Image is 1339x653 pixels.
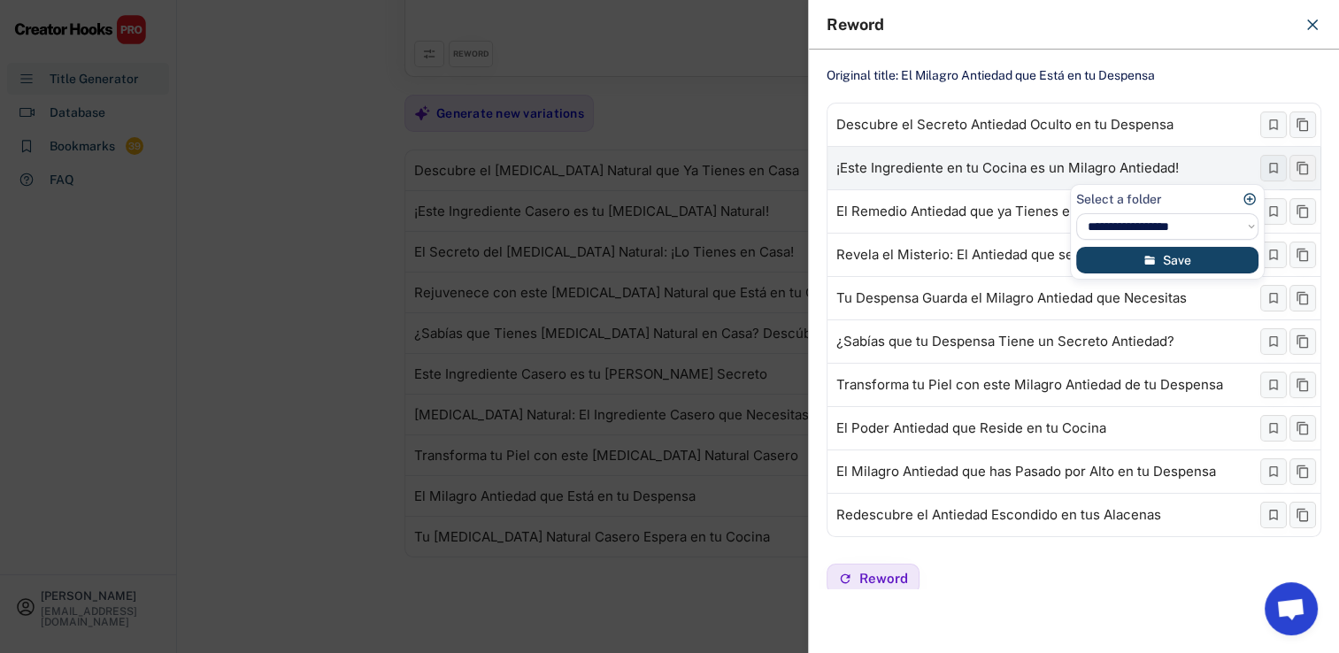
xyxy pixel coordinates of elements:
[836,118,1174,132] div: Descubre el Secreto Antiedad Oculto en tu Despensa
[827,17,1293,33] div: Reword
[859,572,908,585] span: Reword
[827,564,920,594] button: Reword
[1265,582,1318,635] a: Chat abierto
[1076,247,1258,273] button: Save
[827,67,1321,85] div: Original title: El Milagro Antiedad que Está en tu Despensa
[836,291,1187,305] div: Tu Despensa Guarda el Milagro Antiedad que Necesitas
[836,378,1223,392] div: Transforma tu Piel con este Milagro Antiedad de tu Despensa
[836,334,1174,349] div: ¿Sabías que tu Despensa Tiene un Secreto Antiedad?
[836,421,1106,435] div: El Poder Antiedad que Reside en tu Cocina
[836,204,1112,219] div: El Remedio Antiedad que ya Tienes en Casa
[836,161,1179,175] div: ¡Este Ingrediente en tu Cocina es un Milagro Antiedad!
[836,508,1161,522] div: Redescubre el Antiedad Escondido en tus Alacenas
[836,465,1216,479] div: El Milagro Antiedad que has Pasado por Alto en tu Despensa
[1076,190,1162,209] div: Select a folder
[836,248,1234,262] div: Revela el Misterio: El Antiedad que se Esconde en tu Despensa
